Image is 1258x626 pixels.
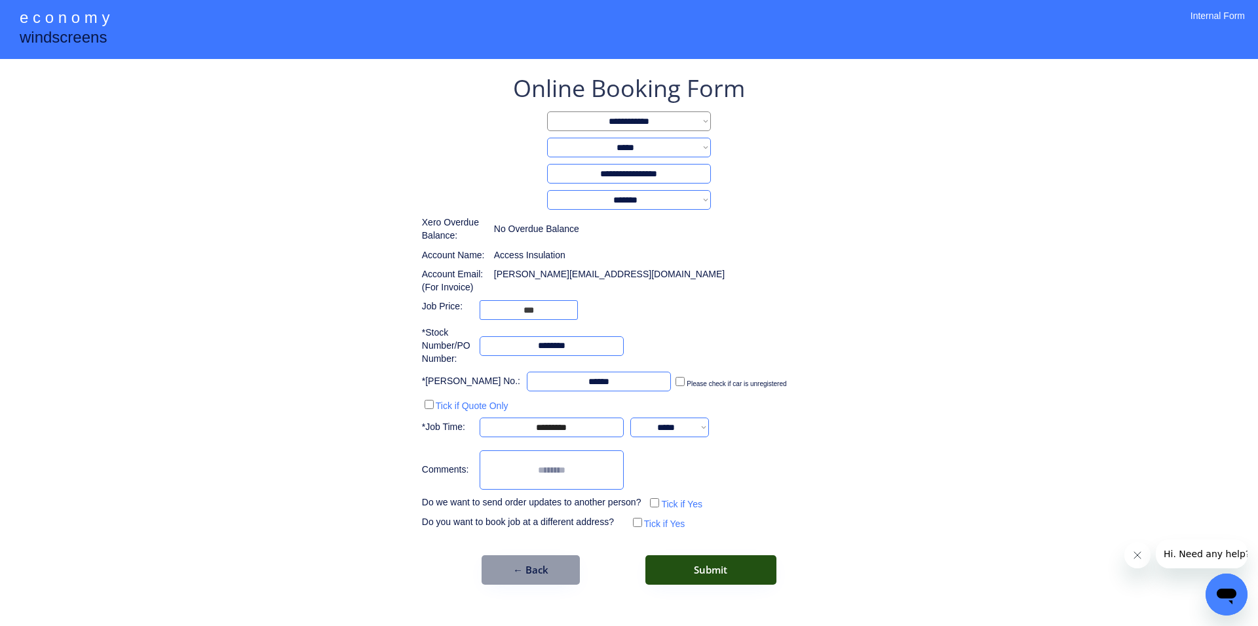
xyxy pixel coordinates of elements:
[422,496,641,509] div: Do we want to send order updates to another person?
[644,518,685,529] label: Tick if Yes
[422,516,624,529] div: Do you want to book job at a different address?
[482,555,580,585] button: ← Back
[422,300,473,313] div: Job Price:
[1156,539,1248,568] iframe: Message from company
[422,249,487,262] div: Account Name:
[8,9,94,20] span: Hi. Need any help?
[1191,10,1245,39] div: Internal Form
[687,380,786,387] label: Please check if car is unregistered
[513,72,745,105] div: Online Booking Form
[422,326,473,365] div: *Stock Number/PO Number:
[20,26,107,52] div: windscreens
[422,463,473,477] div: Comments:
[494,268,725,281] div: [PERSON_NAME][EMAIL_ADDRESS][DOMAIN_NAME]
[20,7,109,31] div: e c o n o m y
[436,401,508,411] label: Tick if Quote Only
[494,223,579,236] div: No Overdue Balance
[422,421,473,434] div: *Job Time:
[422,375,520,388] div: *[PERSON_NAME] No.:
[494,249,565,262] div: Access Insulation
[1124,542,1151,568] iframe: Close message
[1206,574,1248,616] iframe: Button to launch messaging window
[422,216,487,242] div: Xero Overdue Balance:
[661,499,702,509] label: Tick if Yes
[422,268,487,294] div: Account Email: (For Invoice)
[645,555,776,585] button: Submit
